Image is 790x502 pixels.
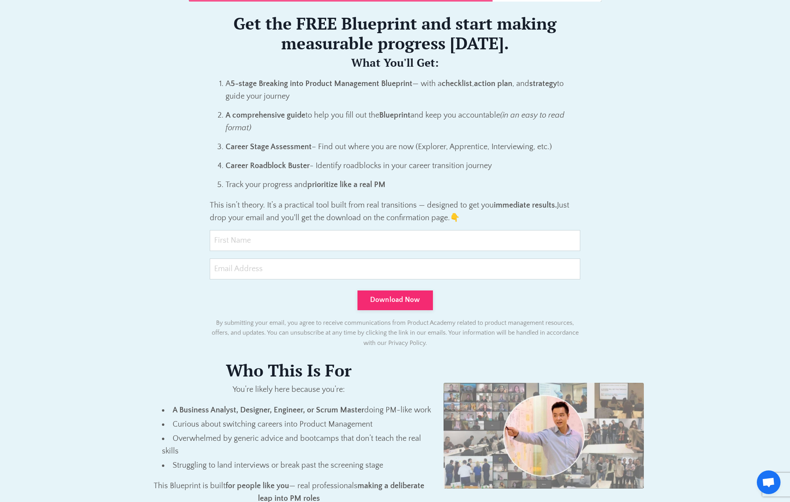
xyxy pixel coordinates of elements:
[307,180,386,189] strong: prioritize like a real PM
[226,111,305,120] strong: A comprehensive guide
[210,258,580,279] input: Email Address
[162,432,432,457] li: Overwhelmed by generic advice and bootcamps that don’t teach the real skills
[173,406,364,414] strong: A Business Analyst, Designer, Engineer, or Scrum Master
[226,161,310,170] strong: Career Roadblock Buster
[226,178,580,191] p: Track your progress and
[226,140,580,153] p: – Find out where you are now (Explorer, Apprentice, Interviewing, etc.)
[226,159,580,172] p: - Identify roadblocks in your career transition journey
[442,79,472,88] strong: checklist
[226,111,564,132] em: (in an easy to read format)
[146,383,432,396] p: You’re likely here because you’re:
[226,142,312,151] strong: Career Stage Assessment
[210,230,580,251] input: First Name
[226,359,352,381] b: Who This Is For
[529,79,557,88] strong: strategy
[379,111,410,120] strong: Blueprint
[231,79,412,88] strong: 5-stage Breaking into Product Management Blueprint
[226,481,289,490] strong: for people like you
[357,290,433,310] button: Download Now
[162,418,432,431] li: Curious about switching careers into Product Management
[494,201,557,210] strong: immediate results.
[210,318,580,348] p: By submitting your email, you agree to receive communications from Product Academy related to pro...
[210,199,580,224] p: This isn’t theory. It’s a practical tool built from real transitions — designed to get you Just d...
[226,77,580,103] p: A — with a , , and to guide your journey
[351,55,439,70] strong: What You'll Get:
[210,13,580,53] h2: Get the FREE Blueprint and start making measurable progress [DATE].
[162,404,432,416] li: doing PM-like work
[162,459,432,472] li: Struggling to land interviews or break past the screening stage
[757,470,781,494] a: Open chat
[226,109,580,134] p: to help you fill out the and keep you accountable
[474,79,512,88] strong: action plan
